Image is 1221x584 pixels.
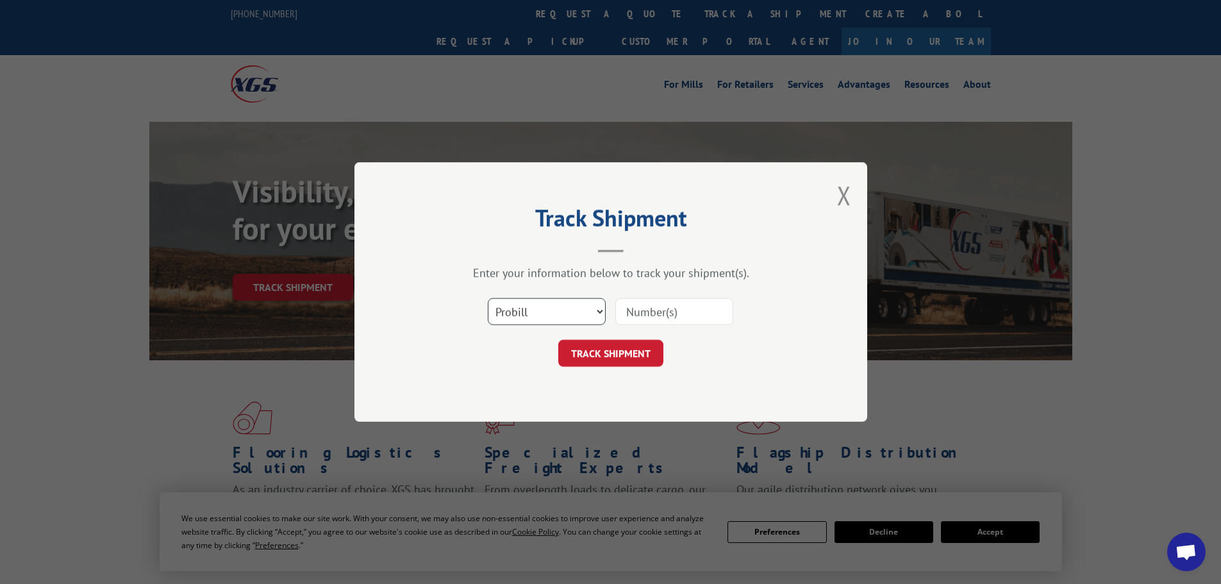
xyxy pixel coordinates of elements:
[558,340,663,367] button: TRACK SHIPMENT
[419,265,803,280] div: Enter your information below to track your shipment(s).
[419,209,803,233] h2: Track Shipment
[615,298,733,325] input: Number(s)
[837,178,851,212] button: Close modal
[1167,533,1206,571] div: Open chat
